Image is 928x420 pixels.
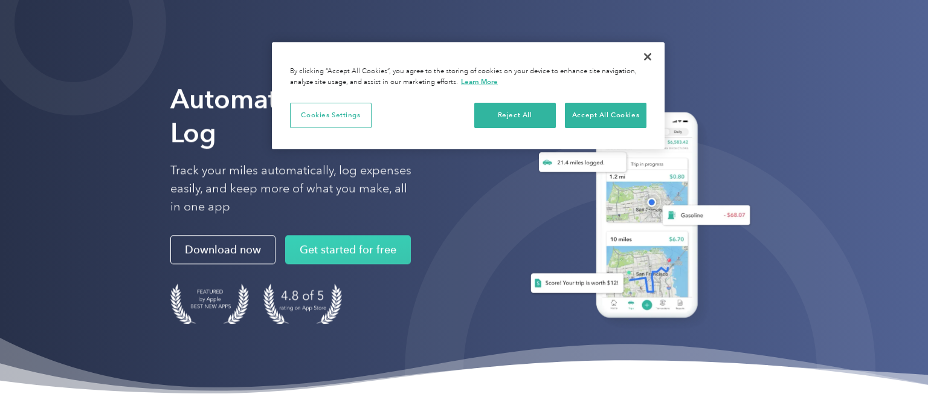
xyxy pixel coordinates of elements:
[170,283,249,324] img: Badge for Featured by Apple Best New Apps
[474,103,556,128] button: Reject All
[272,42,665,149] div: Cookie banner
[170,235,275,264] a: Download now
[565,103,646,128] button: Accept All Cookies
[290,103,372,128] button: Cookies Settings
[170,83,461,149] strong: Automate Your Mileage Log
[461,77,498,86] a: More information about your privacy, opens in a new tab
[272,42,665,149] div: Privacy
[170,161,412,216] p: Track your miles automatically, log expenses easily, and keep more of what you make, all in one app
[634,44,661,70] button: Close
[263,283,342,324] img: 4.9 out of 5 stars on the app store
[290,66,646,88] div: By clicking “Accept All Cookies”, you agree to the storing of cookies on your device to enhance s...
[285,235,411,264] a: Get started for free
